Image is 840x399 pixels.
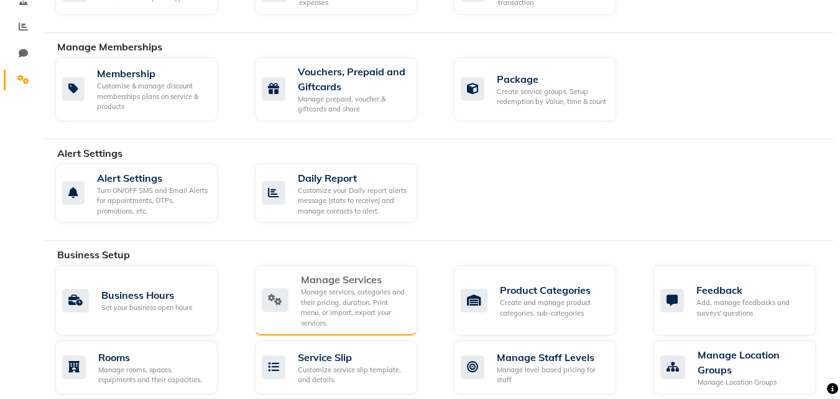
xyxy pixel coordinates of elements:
div: Vouchers, Prepaid and Giftcards [298,64,407,94]
a: Alert SettingsTurn ON/OFF SMS and Email Alerts for appointments, OTPs, promotions, etc. [55,164,236,223]
a: MembershipCustomise & manage discount memberships plans on service & products [55,57,236,121]
a: Manage Location GroupsManage Location Groups [653,340,834,395]
div: Daily Report [298,171,407,185]
a: Product CategoriesCreate and manage product categories, sub-categories [454,265,635,336]
a: Business HoursSet your business open hours [55,265,236,336]
div: Set your business open hours [101,303,192,313]
div: Product Categories [500,283,606,298]
div: Manage Staff Levels [497,350,606,365]
a: Manage ServicesManage services, categories and their pricing, duration. Print menu, or import, ex... [255,265,436,336]
a: PackageCreate service groups, Setup redemption by Value, time & count [454,57,635,121]
div: Feedback [696,283,806,298]
a: Service SlipCustomize service slip template, and details. [255,340,436,395]
div: Add, manage feedbacks and surveys' questions [696,298,806,318]
div: Turn ON/OFF SMS and Email Alerts for appointments, OTPs, promotions, etc. [97,185,208,217]
div: Manage Location Groups [698,347,806,377]
div: Manage Location Groups [698,377,806,388]
a: Vouchers, Prepaid and GiftcardsManage prepaid, voucher & giftcards and share [255,57,436,121]
div: Alert Settings [97,171,208,185]
div: Customize your Daily report alerts message (stats to receive) and manage contacts to alert. [298,185,407,217]
div: Manage level based pricing for staff [497,365,606,385]
div: Manage services, categories and their pricing, duration. Print menu, or import, export your servi... [301,287,407,328]
a: FeedbackAdd, manage feedbacks and surveys' questions [653,265,834,336]
div: Membership [97,66,208,81]
a: RoomsManage rooms, spaces, equipments and their capacities. [55,340,236,395]
div: Manage prepaid, voucher & giftcards and share [298,94,407,115]
div: Package [497,72,606,87]
a: Manage Staff LevelsManage level based pricing for staff [454,340,635,395]
div: Manage Services [301,272,407,287]
div: Customise & manage discount memberships plans on service & products [97,81,208,112]
div: Service Slip [298,350,407,365]
div: Create service groups, Setup redemption by Value, time & count [497,87,606,107]
div: Business Hours [101,288,192,303]
div: Customize service slip template, and details. [298,365,407,385]
div: Manage rooms, spaces, equipments and their capacities. [98,365,208,385]
div: Rooms [98,350,208,365]
a: Daily ReportCustomize your Daily report alerts message (stats to receive) and manage contacts to ... [255,164,436,223]
div: Create and manage product categories, sub-categories [500,298,606,318]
